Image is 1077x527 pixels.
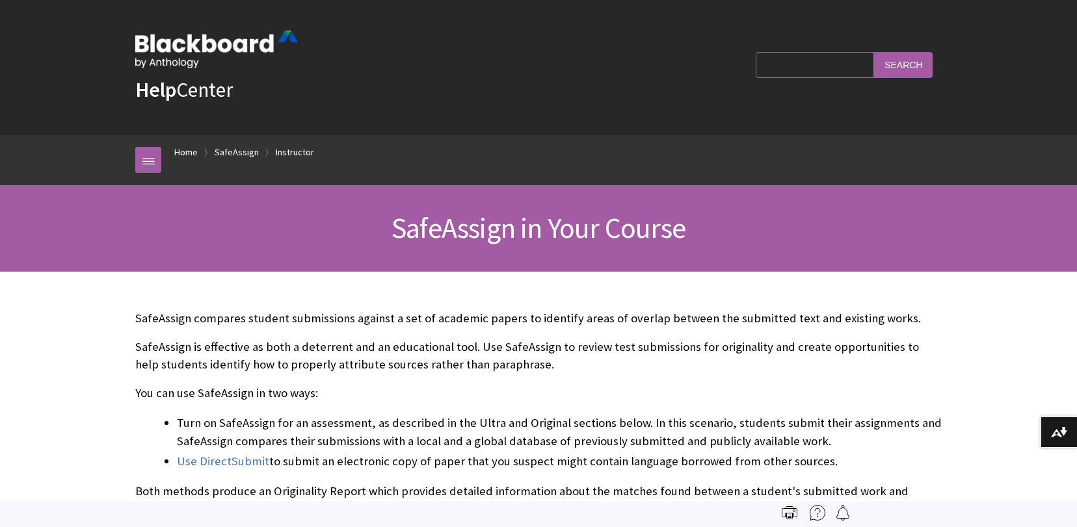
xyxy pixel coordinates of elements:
p: Both methods produce an Originality Report which provides detailed information about the matches ... [135,483,942,517]
p: SafeAssign compares student submissions against a set of academic papers to identify areas of ove... [135,310,942,327]
a: Instructor [276,144,314,161]
img: Blackboard by Anthology [135,31,298,68]
a: Home [174,144,198,161]
img: More help [810,505,825,521]
strong: Help [135,77,176,103]
p: SafeAssign is effective as both a deterrent and an educational tool. Use SafeAssign to review tes... [135,339,942,372]
p: You can use SafeAssign in two ways: [135,385,942,402]
img: Follow this page [835,505,851,521]
a: HelpCenter [135,77,233,103]
input: Search [874,52,933,77]
a: Use DirectSubmit [177,454,269,469]
li: Turn on SafeAssign for an assessment, as described in the Ultra and Original sections below. In t... [177,414,942,450]
a: SafeAssign [215,144,259,161]
li: to submit an electronic copy of paper that you suspect might contain language borrowed from other... [177,452,942,470]
img: Print [782,505,797,521]
span: SafeAssign in Your Course [392,210,685,246]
